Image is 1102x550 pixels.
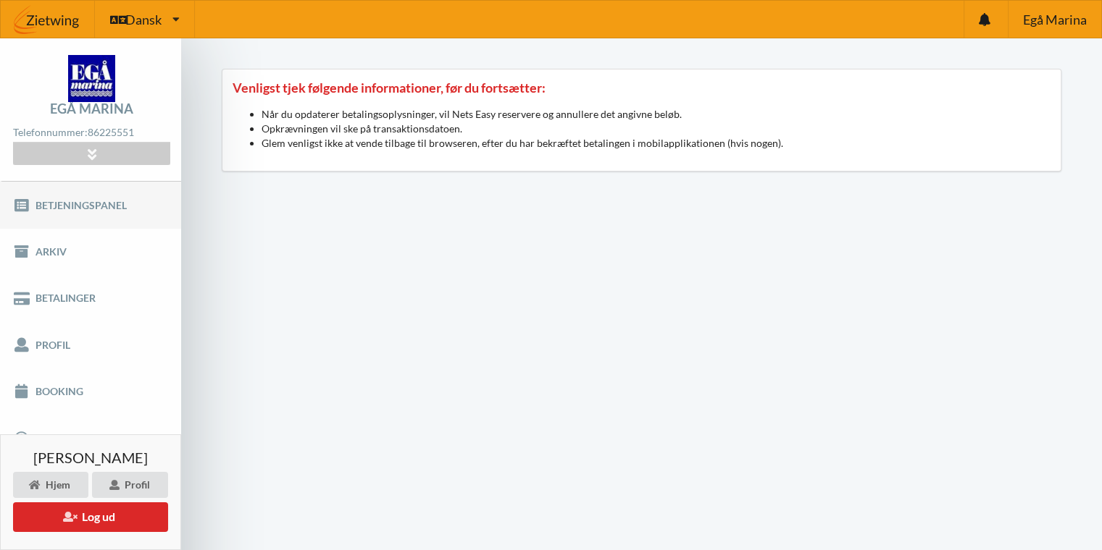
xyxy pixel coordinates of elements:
span: Egå Marina [1022,13,1086,26]
span: Dansk [125,13,162,26]
li: Glem venligst ikke at vende tilbage til browseren, efter du har bekræftet betalingen i mobilappli... [262,136,1051,151]
button: Log ud [13,502,168,532]
div: Telefonnummer: [13,123,170,143]
strong: 86225551 [88,126,134,138]
p: Venligst tjek følgende informationer, før du fortsætter: [233,80,1051,96]
span: [PERSON_NAME] [33,450,148,465]
div: Hjem [13,472,88,498]
li: Opkrævningen vil ske på transaktionsdatoen. [262,122,1051,136]
img: logo [68,55,115,102]
div: Egå Marina [50,102,133,115]
li: Når du opdaterer betalingsoplysninger, vil Nets Easy reservere og annullere det angivne beløb. [262,107,1051,122]
div: Profil [92,472,168,498]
